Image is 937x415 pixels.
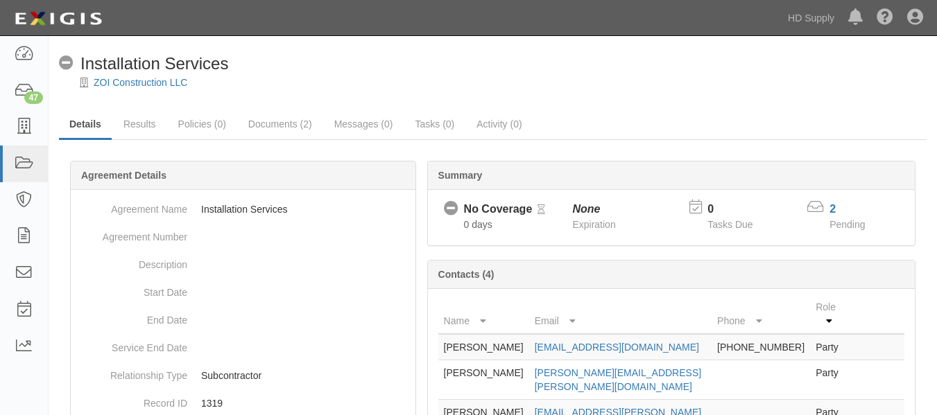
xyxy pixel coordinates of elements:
[404,110,465,138] a: Tasks (0)
[829,203,836,215] a: 2
[76,251,187,272] dt: Description
[781,4,841,32] a: HD Supply
[572,203,600,215] i: None
[464,202,533,218] div: No Coverage
[76,362,187,382] dt: Relationship Type
[444,202,458,216] i: No Coverage
[324,110,404,138] a: Messages (0)
[76,223,187,244] dt: Agreement Number
[535,367,701,392] a: [PERSON_NAME][EMAIL_ADDRESS][PERSON_NAME][DOMAIN_NAME]
[76,389,187,410] dt: Record ID
[535,342,699,353] a: [EMAIL_ADDRESS][DOMAIN_NAME]
[76,195,410,223] dd: Installation Services
[168,110,237,138] a: Policies (0)
[466,110,532,138] a: Activity (0)
[438,170,483,181] b: Summary
[538,205,545,215] i: Pending Review
[59,110,112,140] a: Details
[810,360,849,400] td: Party
[80,54,228,73] span: Installation Services
[76,279,187,299] dt: Start Date
[810,334,849,360] td: Party
[76,195,187,216] dt: Agreement Name
[707,202,770,218] p: 0
[201,396,410,410] p: 1319
[572,219,615,230] span: Expiration
[10,6,106,31] img: logo-5460c22ac91f19d4615b14bd174203de0afe785f0fc80cf4dbbc73dc1793850b.png
[438,334,529,360] td: [PERSON_NAME]
[877,10,893,26] i: Help Center - Complianz
[829,219,865,230] span: Pending
[76,306,187,327] dt: End Date
[59,52,228,76] div: Installation Services
[464,219,492,230] span: Since 09/25/2025
[438,269,495,280] b: Contacts (4)
[24,91,43,104] div: 47
[712,294,810,334] th: Phone
[113,110,166,138] a: Results
[707,219,753,230] span: Tasks Due
[438,294,529,334] th: Name
[238,110,323,138] a: Documents (2)
[438,360,529,400] td: [PERSON_NAME]
[76,334,187,355] dt: Service End Date
[94,77,187,88] a: ZOI Construction LLC
[59,56,74,71] i: No Coverage
[810,294,849,334] th: Role
[76,362,410,389] dd: Subcontractor
[529,294,712,334] th: Email
[81,170,166,181] b: Agreement Details
[712,334,810,360] td: [PHONE_NUMBER]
